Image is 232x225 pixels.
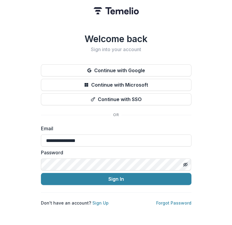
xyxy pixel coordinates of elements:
[181,160,190,169] button: Toggle password visibility
[41,149,188,156] label: Password
[156,200,191,205] a: Forgot Password
[41,200,109,206] p: Don't have an account?
[41,93,191,105] button: Continue with SSO
[41,125,188,132] label: Email
[41,33,191,44] h1: Welcome back
[92,200,109,205] a: Sign Up
[41,79,191,91] button: Continue with Microsoft
[41,47,191,52] h2: Sign into your account
[41,173,191,185] button: Sign In
[41,64,191,76] button: Continue with Google
[94,7,139,14] img: Temelio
